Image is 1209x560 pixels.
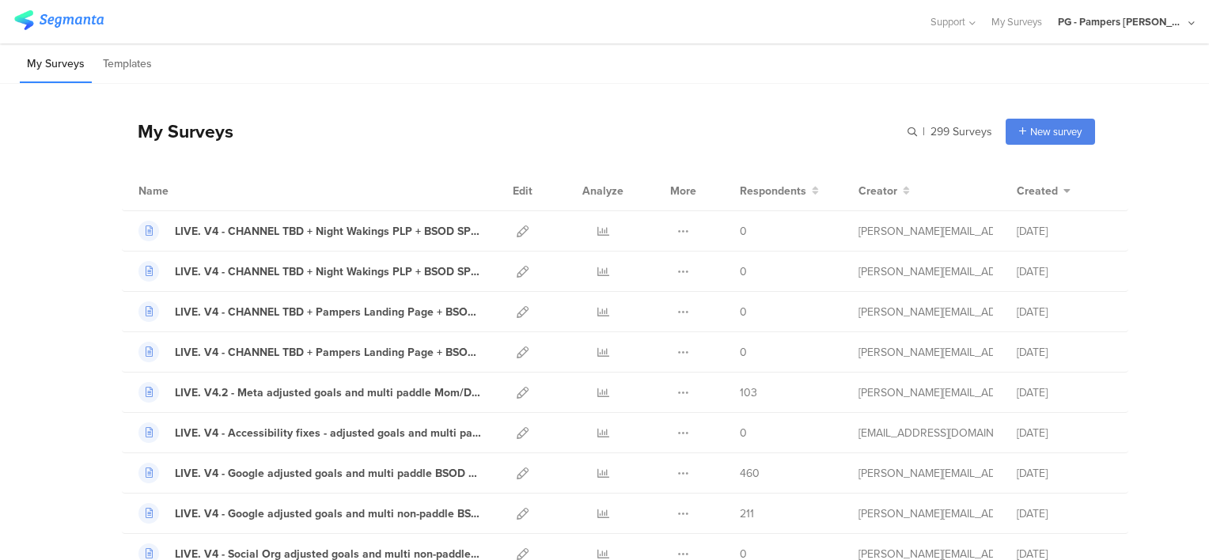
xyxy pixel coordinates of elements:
[138,422,482,443] a: LIVE. V4 - Accessibility fixes - adjusted goals and multi paddle BSOD LP 3t4561
[920,123,927,140] span: |
[858,263,993,280] div: aguiar.s@pg.com
[858,183,910,199] button: Creator
[930,14,965,29] span: Support
[930,123,992,140] span: 299 Surveys
[1030,124,1082,139] span: New survey
[1017,223,1112,240] div: [DATE]
[138,463,482,483] a: LIVE. V4 - Google adjusted goals and multi paddle BSOD LP 3t4561
[175,223,482,240] div: LIVE. V4 - CHANNEL TBD + Night Wakings PLP + BSOD SP non-paddle y9979c
[858,223,993,240] div: aguiar.s@pg.com
[175,425,482,441] div: LIVE. V4 - Accessibility fixes - adjusted goals and multi paddle BSOD LP 3t4561
[138,221,482,241] a: LIVE. V4 - CHANNEL TBD + Night Wakings PLP + BSOD SP non-paddle y9979c
[175,263,482,280] div: LIVE. V4 - CHANNEL TBD + Night Wakings PLP + BSOD SP paddle f50l5c
[1017,465,1112,482] div: [DATE]
[1017,344,1112,361] div: [DATE]
[1058,14,1184,29] div: PG - Pampers [PERSON_NAME]
[858,425,993,441] div: hougui.yh.1@pg.com
[740,344,747,361] span: 0
[858,384,993,401] div: aguiar.s@pg.com
[740,384,757,401] span: 103
[138,382,482,403] a: LIVE. V4.2 - Meta adjusted goals and multi paddle Mom/Dad LP a2d4j3
[175,505,482,522] div: LIVE. V4 - Google adjusted goals and multi non-paddle BSOD LP ocf695
[138,301,482,322] a: LIVE. V4 - CHANNEL TBD + Pampers Landing Page + BSOD SP non-paddle 2cc66f
[740,183,819,199] button: Respondents
[579,171,627,210] div: Analyze
[1017,425,1112,441] div: [DATE]
[740,223,747,240] span: 0
[14,10,104,30] img: segmanta logo
[1017,384,1112,401] div: [DATE]
[1017,304,1112,320] div: [DATE]
[740,425,747,441] span: 0
[96,46,159,83] li: Templates
[20,46,92,83] li: My Surveys
[858,183,897,199] span: Creator
[858,344,993,361] div: aguiar.s@pg.com
[858,465,993,482] div: aguiar.s@pg.com
[138,342,482,362] a: LIVE. V4 - CHANNEL TBD + Pampers Landing Page + BSOD SP paddle xd514b
[122,118,233,145] div: My Surveys
[1017,183,1058,199] span: Created
[175,465,482,482] div: LIVE. V4 - Google adjusted goals and multi paddle BSOD LP 3t4561
[740,304,747,320] span: 0
[138,503,482,524] a: LIVE. V4 - Google adjusted goals and multi non-paddle BSOD LP ocf695
[740,465,760,482] span: 460
[1017,263,1112,280] div: [DATE]
[175,384,482,401] div: LIVE. V4.2 - Meta adjusted goals and multi paddle Mom/Dad LP a2d4j3
[138,261,482,282] a: LIVE. V4 - CHANNEL TBD + Night Wakings PLP + BSOD SP paddle f50l5c
[740,263,747,280] span: 0
[858,304,993,320] div: aguiar.s@pg.com
[506,171,540,210] div: Edit
[858,505,993,522] div: aguiar.s@pg.com
[1017,183,1071,199] button: Created
[175,304,482,320] div: LIVE. V4 - CHANNEL TBD + Pampers Landing Page + BSOD SP non-paddle 2cc66f
[138,183,233,199] div: Name
[1017,505,1112,522] div: [DATE]
[666,171,700,210] div: More
[740,183,806,199] span: Respondents
[175,344,482,361] div: LIVE. V4 - CHANNEL TBD + Pampers Landing Page + BSOD SP paddle xd514b
[740,505,754,522] span: 211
